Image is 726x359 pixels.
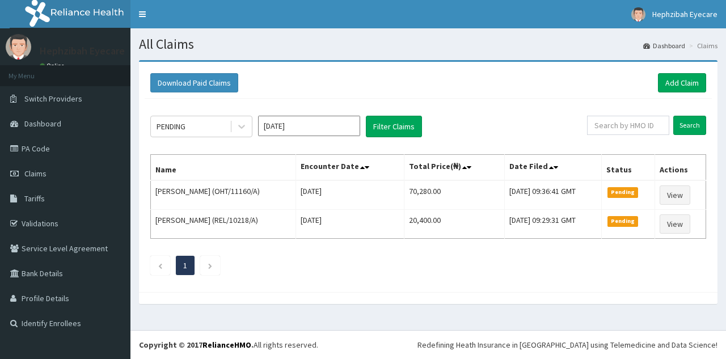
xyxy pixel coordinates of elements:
img: User Image [631,7,645,22]
th: Actions [655,155,706,181]
footer: All rights reserved. [130,330,726,359]
td: [DATE] [296,210,404,239]
a: Dashboard [643,41,685,50]
li: Claims [686,41,717,50]
a: Next page [208,260,213,271]
div: Redefining Heath Insurance in [GEOGRAPHIC_DATA] using Telemedicine and Data Science! [417,339,717,350]
th: Encounter Date [296,155,404,181]
td: 20,400.00 [404,210,505,239]
a: View [660,185,690,205]
span: Tariffs [24,193,45,204]
td: [DATE] 09:36:41 GMT [505,180,602,210]
a: View [660,214,690,234]
h1: All Claims [139,37,717,52]
span: Switch Providers [24,94,82,104]
button: Filter Claims [366,116,422,137]
td: [PERSON_NAME] (REL/10218/A) [151,210,296,239]
div: PENDING [157,121,185,132]
span: Pending [607,187,639,197]
a: Page 1 is your current page [183,260,187,271]
td: [DATE] [296,180,404,210]
a: RelianceHMO [202,340,251,350]
a: Online [40,62,67,70]
span: Claims [24,168,47,179]
img: User Image [6,34,31,60]
span: Pending [607,216,639,226]
th: Name [151,155,296,181]
th: Date Filed [505,155,602,181]
td: 70,280.00 [404,180,505,210]
p: Hephzibah Eyecare [40,46,125,56]
input: Select Month and Year [258,116,360,136]
th: Status [601,155,655,181]
td: [PERSON_NAME] (OHT/11160/A) [151,180,296,210]
button: Download Paid Claims [150,73,238,92]
strong: Copyright © 2017 . [139,340,254,350]
a: Add Claim [658,73,706,92]
th: Total Price(₦) [404,155,505,181]
input: Search by HMO ID [587,116,669,135]
a: Previous page [158,260,163,271]
input: Search [673,116,706,135]
span: Hephzibah Eyecare [652,9,717,19]
td: [DATE] 09:29:31 GMT [505,210,602,239]
span: Dashboard [24,119,61,129]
